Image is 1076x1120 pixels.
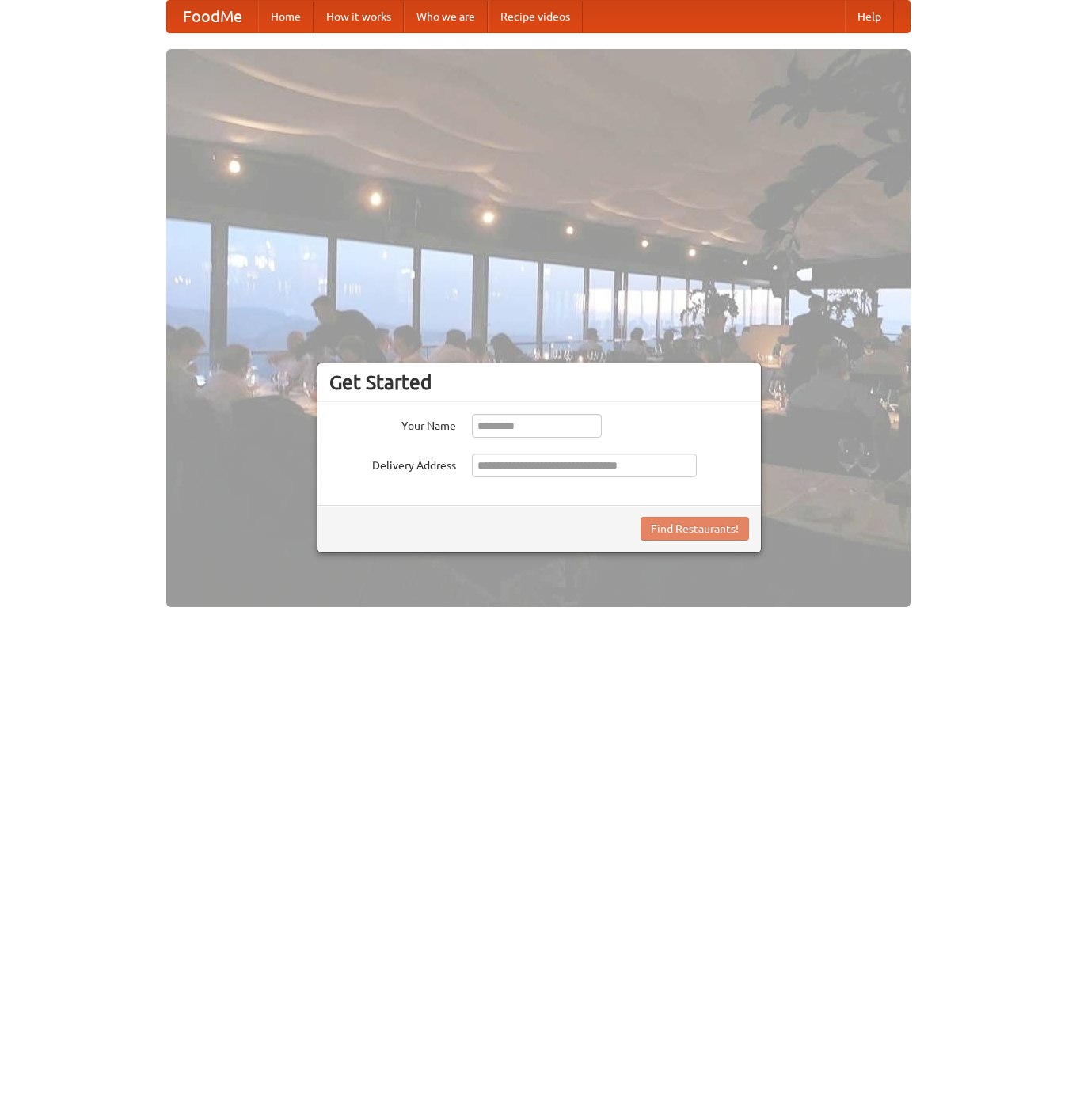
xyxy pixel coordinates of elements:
[258,1,314,32] a: Home
[641,517,749,541] button: Find Restaurants!
[167,1,258,32] a: FoodMe
[314,1,404,32] a: How it works
[845,1,894,32] a: Help
[329,454,456,473] label: Delivery Address
[404,1,488,32] a: Who we are
[329,414,456,434] label: Your Name
[488,1,583,32] a: Recipe videos
[329,370,749,394] h3: Get Started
